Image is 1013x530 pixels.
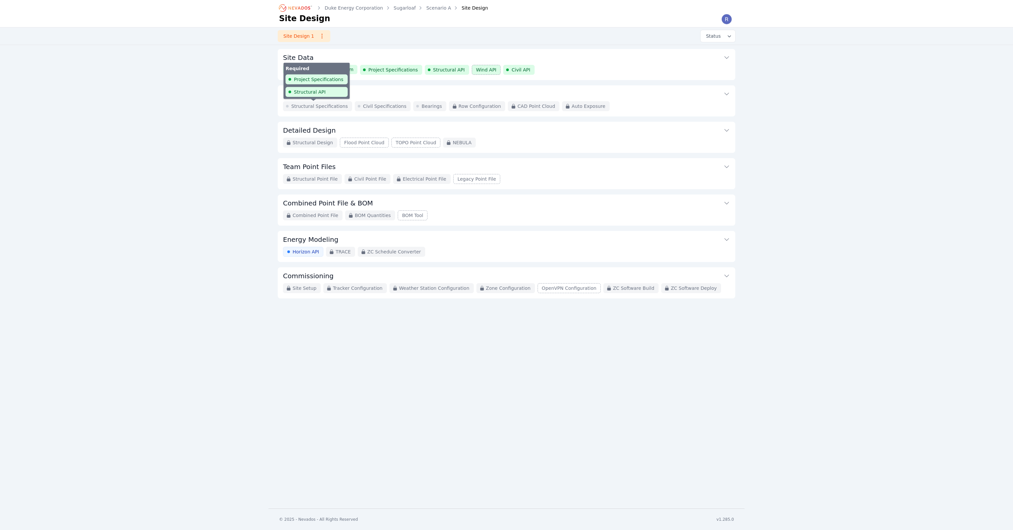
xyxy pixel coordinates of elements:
button: Energy Modeling [283,231,730,247]
div: Team Point FilesStructural Point FileCivil Point FileElectrical Point FileLegacy Point File [278,158,735,189]
a: Scenario A [426,5,451,11]
a: Site Design 1 [278,30,330,42]
span: Flood Point Cloud [344,139,385,146]
a: Sugarloaf [394,5,416,11]
div: CommissioningSite SetupTracker ConfigurationWeather Station ConfigurationZone ConfigurationOpenVP... [278,267,735,298]
span: Row Configuration [459,103,501,110]
button: Team Point Files [283,158,730,174]
button: Status [701,30,735,42]
span: ZC Schedule Converter [367,248,421,255]
span: Horizon API [293,248,319,255]
span: Weather Station Configuration [399,285,469,291]
span: NEBULA [453,139,471,146]
div: v1.285.0 [716,517,734,522]
button: Base Design [283,85,730,101]
h3: Combined Point File & BOM [283,199,373,208]
span: OpenVPN Configuration [542,285,596,291]
span: Structural Specifications [291,103,348,110]
h3: Team Point Files [283,162,336,171]
span: Wind API [476,66,497,73]
button: Combined Point File & BOM [283,195,730,210]
span: Structural API [433,66,465,73]
div: Combined Point File & BOMCombined Point FileBOM QuantitiesBOM Tool [278,195,735,226]
span: Status [703,33,721,39]
span: Civil Point File [354,176,386,182]
span: Zone Configuration [486,285,531,291]
span: Civil API [511,66,530,73]
nav: Breadcrumb [279,3,488,13]
span: Project Specifications Form [291,66,353,73]
div: Site DataProject Specifications FormProject SpecificationsStructural APIWind APICivil API [278,49,735,80]
h3: Detailed Design [283,126,336,135]
span: Legacy Point File [458,176,496,182]
button: Detailed Design [283,122,730,138]
div: Site Design [452,5,488,11]
span: CAD Point Cloud [517,103,555,110]
span: Structural Point File [293,176,338,182]
span: Tracker Configuration [333,285,383,291]
h3: Base Design [283,89,324,99]
button: Site Data [283,49,730,65]
div: Energy ModelingHorizon APITRACEZC Schedule Converter [278,231,735,262]
span: ZC Software Deploy [671,285,717,291]
h3: Site Data [283,53,314,62]
div: Detailed DesignStructural DesignFlood Point CloudTOPO Point CloudNEBULA [278,122,735,153]
h3: Commissioning [283,271,334,281]
span: Bearings [422,103,442,110]
span: Site Setup [293,285,316,291]
span: Electrical Point File [403,176,446,182]
a: Duke Energy Corporation [325,5,383,11]
span: Structural Design [293,139,333,146]
div: © 2025 - Nevados - All Rights Reserved [279,517,358,522]
span: Civil Specifications [363,103,406,110]
h1: Site Design [279,13,330,24]
span: ZC Software Build [613,285,654,291]
div: Base DesignStructural SpecificationsRequiredProject SpecificationsStructural APICivil Specificati... [278,85,735,116]
span: TRACE [336,248,351,255]
span: Auto Exposure [572,103,605,110]
span: BOM Quantities [355,212,391,219]
img: Riley Caron [721,14,732,24]
span: TOPO Point Cloud [396,139,436,146]
h3: Energy Modeling [283,235,338,244]
span: BOM Tool [402,212,423,219]
span: Project Specifications [368,66,418,73]
span: Combined Point File [293,212,338,219]
button: Commissioning [283,267,730,283]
